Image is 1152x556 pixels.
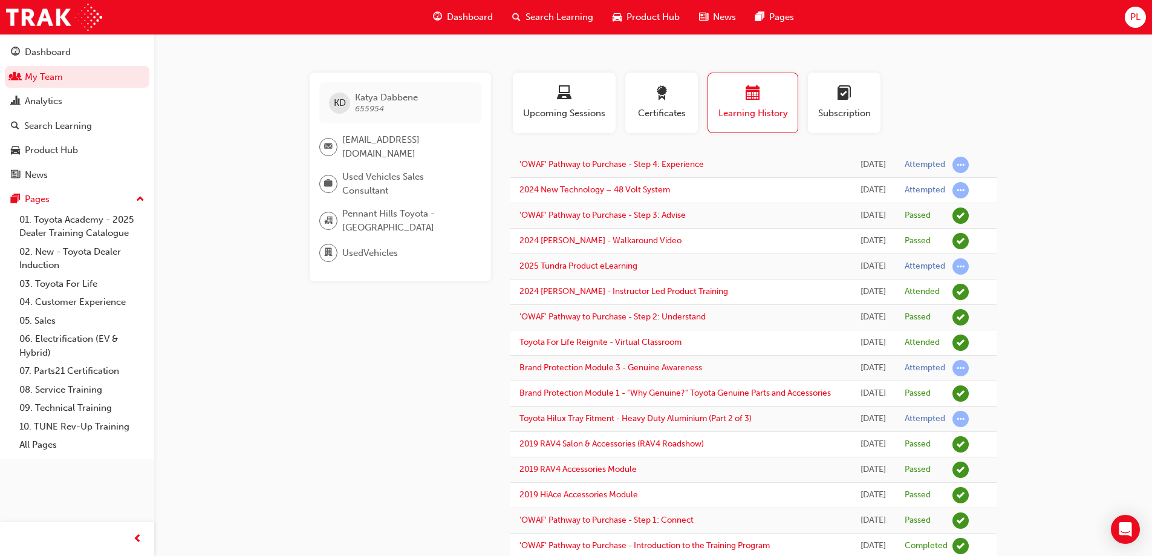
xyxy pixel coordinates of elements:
span: News [713,10,736,24]
span: Katya Dabbene [355,92,418,103]
a: News [5,164,149,186]
a: search-iconSearch Learning [503,5,603,30]
span: Dashboard [447,10,493,24]
span: up-icon [136,192,145,208]
div: Wed Oct 16 2024 08:30:00 GMT+1100 (Australian Eastern Daylight Time) [860,336,887,350]
a: 'OWAF' Pathway to Purchase - Introduction to the Training Program [519,540,770,551]
div: Attended [905,286,940,298]
div: Mon Oct 14 2024 16:24:43 GMT+1100 (Australian Eastern Daylight Time) [860,361,887,375]
span: guage-icon [11,47,20,58]
span: learningRecordVerb_ATTEND-icon [952,335,969,351]
span: prev-icon [133,532,142,547]
span: briefcase-icon [324,176,333,192]
div: Tue Oct 22 2024 16:38:45 GMT+1100 (Australian Eastern Daylight Time) [860,310,887,324]
a: 2024 [PERSON_NAME] - Instructor Led Product Training [519,286,728,296]
a: 02. New - Toyota Dealer Induction [15,243,149,275]
a: Search Learning [5,115,149,137]
div: Completed [905,540,948,552]
div: Passed [905,439,931,450]
a: 04. Customer Experience [15,293,149,312]
span: PL [1130,10,1141,24]
span: email-icon [324,139,333,155]
span: [EMAIL_ADDRESS][DOMAIN_NAME] [342,133,472,160]
span: Search Learning [526,10,593,24]
a: 2024 New Technology – 48 Volt System [519,185,670,195]
span: Pages [769,10,794,24]
div: Thu Oct 10 2024 11:40:37 GMT+1100 (Australian Eastern Daylight Time) [860,539,887,553]
span: guage-icon [433,10,442,25]
span: Upcoming Sessions [522,106,607,120]
div: Attempted [905,261,945,272]
span: department-icon [324,245,333,261]
a: 2024 [PERSON_NAME] - Walkaround Video [519,235,682,246]
a: 03. Toyota For Life [15,275,149,293]
div: Analytics [25,94,62,108]
span: learningRecordVerb_PASS-icon [952,208,969,224]
span: Subscription [817,106,871,120]
span: 655954 [355,103,384,114]
a: 'OWAF' Pathway to Purchase - Step 2: Understand [519,312,706,322]
div: Sun Oct 13 2024 14:47:24 GMT+1100 (Australian Eastern Daylight Time) [860,412,887,426]
button: Upcoming Sessions [513,73,616,133]
div: Passed [905,489,931,501]
a: 2019 HiAce Accessories Module [519,489,638,500]
div: Passed [905,312,931,323]
div: Attended [905,337,940,348]
button: Subscription [808,73,880,133]
a: Brand Protection Module 3 - Genuine Awareness [519,362,702,373]
a: car-iconProduct Hub [603,5,689,30]
button: Pages [5,188,149,211]
span: learningRecordVerb_PASS-icon [952,487,969,503]
span: learningRecordVerb_ATTEMPT-icon [952,157,969,173]
a: 'OWAF' Pathway to Purchase - Step 4: Experience [519,159,704,169]
span: learningRecordVerb_ATTEMPT-icon [952,360,969,376]
button: Certificates [625,73,698,133]
span: Learning History [717,106,789,120]
button: PL [1125,7,1146,28]
span: laptop-icon [557,86,571,102]
span: learningRecordVerb_ATTEMPT-icon [952,258,969,275]
a: Analytics [5,90,149,113]
button: DashboardMy TeamAnalyticsSearch LearningProduct HubNews [5,39,149,188]
div: Wed Nov 20 2024 16:02:11 GMT+1100 (Australian Eastern Daylight Time) [860,209,887,223]
div: Sun Nov 03 2024 12:09:57 GMT+1100 (Australian Eastern Daylight Time) [860,234,887,248]
div: Attempted [905,362,945,374]
a: Product Hub [5,139,149,162]
div: Mon Oct 28 2024 09:30:00 GMT+1100 (Australian Eastern Daylight Time) [860,285,887,299]
span: learningplan-icon [837,86,851,102]
span: award-icon [654,86,669,102]
div: Passed [905,210,931,221]
a: news-iconNews [689,5,746,30]
img: Trak [6,4,102,31]
span: organisation-icon [324,213,333,229]
a: 10. TUNE Rev-Up Training [15,417,149,436]
span: car-icon [11,145,20,156]
span: learningRecordVerb_PASS-icon [952,512,969,529]
a: 2019 RAV4 Accessories Module [519,464,637,474]
a: guage-iconDashboard [423,5,503,30]
a: 09. Technical Training [15,399,149,417]
a: 05. Sales [15,312,149,330]
div: Product Hub [25,143,78,157]
div: Sun Oct 13 2024 15:57:55 GMT+1100 (Australian Eastern Daylight Time) [860,387,887,401]
a: Dashboard [5,41,149,64]
div: Dashboard [25,45,71,59]
div: Open Intercom Messenger [1111,515,1140,544]
span: learningRecordVerb_PASS-icon [952,436,969,453]
a: Brand Protection Module 1 - "Why Genuine?" Toyota Genuine Parts and Accessories [519,388,831,398]
span: learningRecordVerb_PASS-icon [952,309,969,325]
div: Fri Nov 01 2024 11:17:28 GMT+1100 (Australian Eastern Daylight Time) [860,260,887,273]
button: Learning History [708,73,798,133]
div: Thu Nov 21 2024 15:25:28 GMT+1100 (Australian Eastern Daylight Time) [860,183,887,197]
span: pages-icon [11,194,20,205]
a: 01. Toyota Academy - 2025 Dealer Training Catalogue [15,211,149,243]
a: 07. Parts21 Certification [15,362,149,381]
span: UsedVehicles [342,246,398,260]
div: Passed [905,388,931,399]
span: people-icon [11,72,20,83]
span: learningRecordVerb_PASS-icon [952,462,969,478]
div: News [25,168,48,182]
span: calendar-icon [746,86,760,102]
div: Attempted [905,159,945,171]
